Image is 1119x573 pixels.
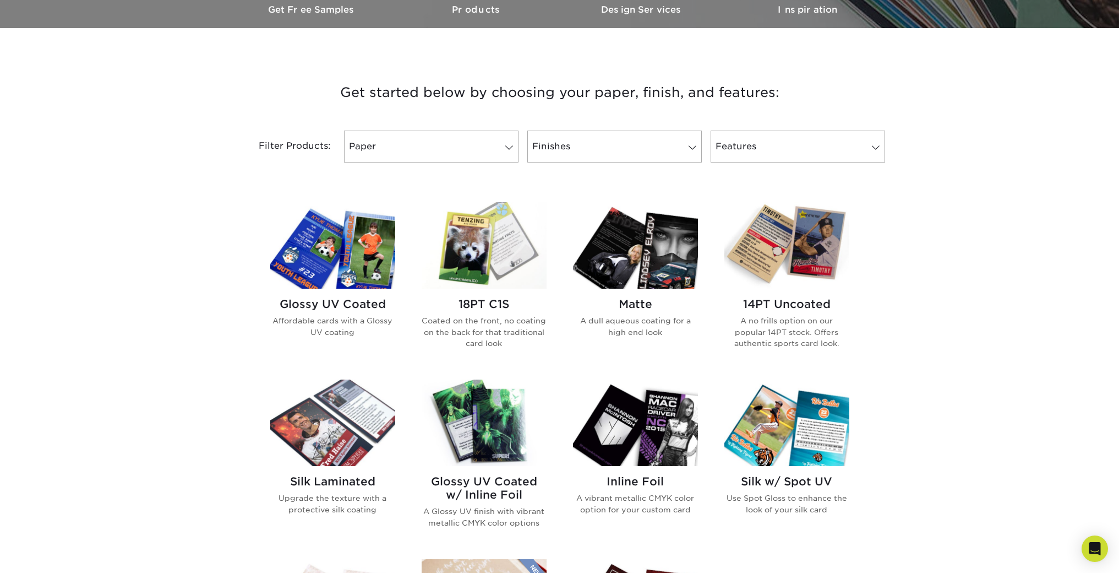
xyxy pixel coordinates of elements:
h2: Silk Laminated [270,475,395,488]
img: Glossy UV Coated Trading Cards [270,202,395,289]
h3: Products [395,4,560,15]
h2: 14PT Uncoated [724,298,849,311]
a: 14PT Uncoated Trading Cards 14PT Uncoated A no frills option on our popular 14PT stock. Offers au... [724,202,849,366]
p: A dull aqueous coating for a high end look [573,315,698,338]
h2: Silk w/ Spot UV [724,475,849,488]
img: Silk w/ Spot UV Trading Cards [724,380,849,466]
img: Silk Laminated Trading Cards [270,380,395,466]
h2: Glossy UV Coated [270,298,395,311]
p: Affordable cards with a Glossy UV coating [270,315,395,338]
h3: Get Free Samples [230,4,395,15]
a: Silk Laminated Trading Cards Silk Laminated Upgrade the texture with a protective silk coating [270,380,395,546]
p: Use Spot Gloss to enhance the look of your silk card [724,493,849,515]
img: 14PT Uncoated Trading Cards [724,202,849,289]
a: Features [711,131,885,163]
p: A no frills option on our popular 14PT stock. Offers authentic sports card look. [724,315,849,349]
img: Matte Trading Cards [573,202,698,289]
div: Filter Products: [230,131,340,163]
a: 18PT C1S Trading Cards 18PT C1S Coated on the front, no coating on the back for that traditional ... [422,202,547,366]
p: Coated on the front, no coating on the back for that traditional card look [422,315,547,349]
p: A Glossy UV finish with vibrant metallic CMYK color options [422,506,547,528]
img: Inline Foil Trading Cards [573,380,698,466]
a: Finishes [527,131,702,163]
img: 18PT C1S Trading Cards [422,202,547,289]
a: Glossy UV Coated w/ Inline Foil Trading Cards Glossy UV Coated w/ Inline Foil A Glossy UV finish ... [422,380,547,546]
h3: Get started below by choosing your paper, finish, and features: [238,68,882,117]
img: Glossy UV Coated w/ Inline Foil Trading Cards [422,380,547,466]
h2: Inline Foil [573,475,698,488]
h3: Inspiration [725,4,890,15]
a: Silk w/ Spot UV Trading Cards Silk w/ Spot UV Use Spot Gloss to enhance the look of your silk card [724,380,849,546]
a: Glossy UV Coated Trading Cards Glossy UV Coated Affordable cards with a Glossy UV coating [270,202,395,366]
div: Open Intercom Messenger [1082,536,1108,562]
a: Inline Foil Trading Cards Inline Foil A vibrant metallic CMYK color option for your custom card [573,380,698,546]
a: Paper [344,131,518,163]
p: A vibrant metallic CMYK color option for your custom card [573,493,698,515]
p: Upgrade the texture with a protective silk coating [270,493,395,515]
h2: 18PT C1S [422,298,547,311]
h2: Matte [573,298,698,311]
a: Matte Trading Cards Matte A dull aqueous coating for a high end look [573,202,698,366]
h2: Glossy UV Coated w/ Inline Foil [422,475,547,501]
h3: Design Services [560,4,725,15]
